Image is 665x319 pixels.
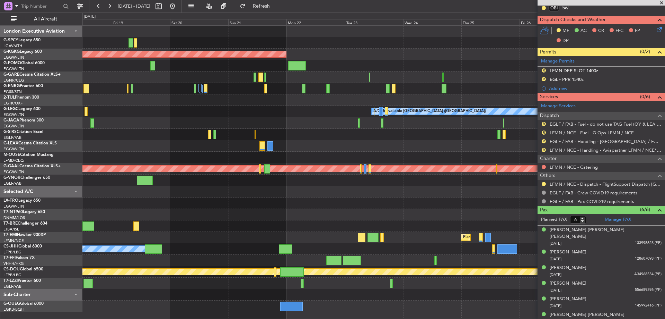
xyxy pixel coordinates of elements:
a: G-GAALCessna Citation XLS+ [3,164,61,168]
span: CR [598,27,604,34]
div: LFMN DEP SLOT 1400z [550,68,598,74]
div: Thu 18 [54,19,112,25]
span: T7-FFI [3,256,16,260]
span: [DATE] [550,303,561,309]
div: Mon 22 [286,19,345,25]
span: 128607098 (PP) [635,256,662,262]
span: (6/6) [640,206,650,213]
button: R [542,68,546,73]
div: Fri 26 [520,19,578,25]
span: G-GAAL [3,164,19,168]
span: G-VNOR [3,176,20,180]
span: DP [562,37,569,44]
a: CS-DOUGlobal 6500 [3,267,43,271]
span: (0/6) [640,93,650,100]
span: G-LEAX [3,141,18,145]
a: LFMN / NCE - Fuel - G-Ops LFMN / NCE [550,130,634,136]
span: Dispatch Checks and Weather [540,16,606,24]
span: CS-DOU [3,267,20,271]
a: Manage PAX [605,216,631,223]
a: EGSS/STN [3,89,22,94]
a: DNMM/LOS [3,215,25,220]
span: G-SPCY [3,38,18,42]
span: LX-TRO [3,199,18,203]
span: [DATE] [550,257,561,262]
div: [PERSON_NAME] [550,280,586,287]
div: [PERSON_NAME] [PERSON_NAME] [550,311,624,318]
a: EGTK/OXF [3,101,23,106]
span: G-SIRS [3,130,17,134]
a: LFMN / NCE - Handling - Aviapartner LFMN / NCE*****MY HANDLING**** [550,147,662,153]
span: Charter [540,155,557,163]
a: EGLF / FAB - Fuel - do not use TAG Fuel (OY & LEA only) EGLF / FAB [550,121,662,127]
span: 133995623 (PP) [635,240,662,246]
div: EGLF PPR 1540z [550,76,584,82]
a: G-ENRGPraetor 600 [3,84,43,88]
a: G-VNORChallenger 650 [3,176,50,180]
a: EGGW/LTN [3,146,24,152]
span: All Aircraft [18,17,73,22]
span: G-FOMO [3,61,21,65]
span: G-OUEG [3,302,20,306]
span: (0/2) [640,48,650,55]
a: VHHH/HKG [3,261,24,266]
a: G-SPCYLegacy 650 [3,38,41,42]
a: EGLF/FAB [3,181,21,186]
a: T7-N1960Legacy 650 [3,210,45,214]
a: Manage Services [541,103,576,110]
a: EGLF / FAB - Pax COVID19 requirements [550,199,634,204]
div: Sun 21 [228,19,286,25]
a: LFPB/LBG [3,250,21,255]
div: Thu 25 [461,19,520,25]
span: 2-TIJL [3,95,15,100]
a: CS-JHHGlobal 6000 [3,244,42,249]
span: A34968534 (PP) [634,271,662,277]
div: Wed 24 [403,19,461,25]
a: EGGW/LTN [3,169,24,175]
span: Pax [540,206,548,214]
span: FP [635,27,640,34]
a: EGLF/FAB [3,135,21,140]
a: G-FOMOGlobal 6000 [3,61,45,65]
input: Trip Number [21,1,61,11]
span: G-JAGA [3,118,19,123]
a: 2-TIJLPhenom 300 [3,95,39,100]
span: T7-LZZI [3,279,18,283]
a: M-OUSECitation Mustang [3,153,54,157]
span: G-GARE [3,73,19,77]
a: G-OUEGGlobal 6000 [3,302,44,306]
a: EGLF/FAB [3,284,21,289]
span: Refresh [247,4,276,9]
span: Dispatch [540,112,559,120]
a: T7-EMIHawker 900XP [3,233,46,237]
div: [PERSON_NAME] [550,296,586,303]
div: [PERSON_NAME] [550,265,586,271]
a: EGKB/BQH [3,307,24,312]
span: Permits [540,48,556,56]
a: EGLF / FAB - Handling - [GEOGRAPHIC_DATA] / EGLF / FAB [550,138,662,144]
div: Tue 23 [345,19,403,25]
a: LGAV/ATH [3,43,22,49]
a: LFMN/NCE [3,238,24,243]
a: EGGW/LTN [3,112,24,117]
label: Planned PAX [541,216,567,223]
a: EGGW/LTN [3,66,24,72]
a: PAV [561,5,577,11]
div: [DATE] [84,14,96,20]
div: [PERSON_NAME] [550,249,586,256]
span: [DATE] [550,288,561,293]
button: R [542,139,546,143]
span: CS-JHH [3,244,18,249]
span: FFC [615,27,623,34]
div: Planned Maint [GEOGRAPHIC_DATA] [463,232,529,243]
span: T7-BRE [3,221,18,226]
a: EGGW/LTN [3,124,24,129]
span: 145992416 (PP) [635,303,662,309]
a: EGGW/LTN [3,55,24,60]
div: Add new [549,85,662,91]
span: [DATE] - [DATE] [118,3,150,9]
span: G-LEGC [3,107,18,111]
a: LFMN / NCE - Dispatch - FlightSupport Dispatch [GEOGRAPHIC_DATA] [550,181,662,187]
a: EGNR/CEG [3,78,24,83]
a: G-JAGAPhenom 300 [3,118,44,123]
